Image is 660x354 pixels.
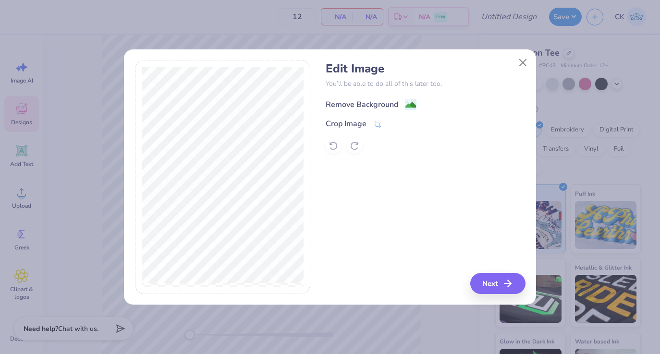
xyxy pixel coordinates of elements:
[470,273,526,294] button: Next
[326,79,525,89] p: You’ll be able to do all of this later too.
[514,53,532,71] button: Close
[326,99,398,110] div: Remove Background
[326,118,367,130] div: Crop Image
[326,62,525,76] h4: Edit Image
